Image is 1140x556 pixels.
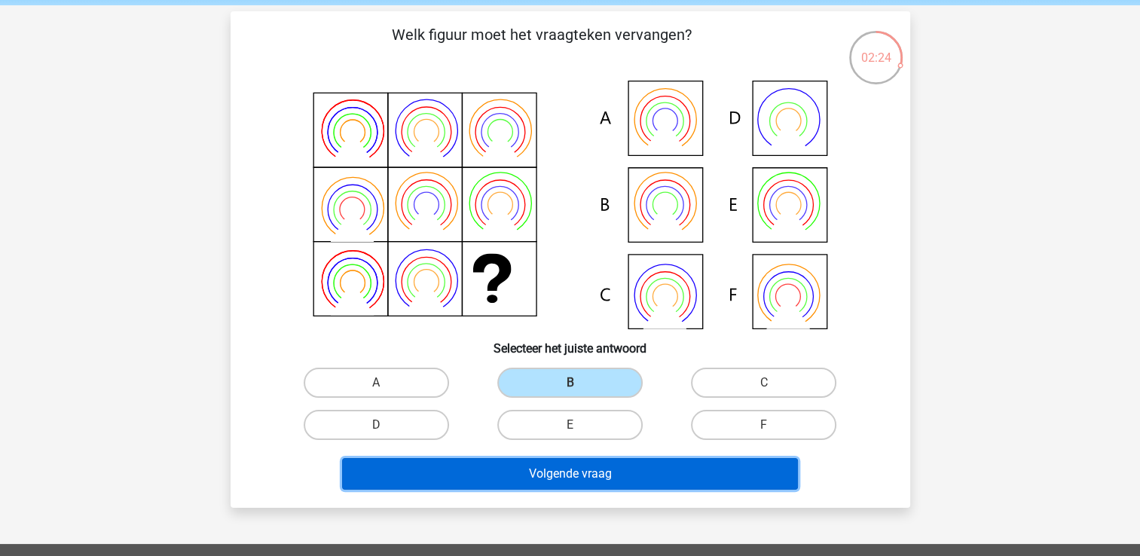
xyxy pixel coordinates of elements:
p: Welk figuur moet het vraagteken vervangen? [255,23,830,69]
h6: Selecteer het juiste antwoord [255,329,886,356]
label: A [304,368,449,398]
label: E [497,410,643,440]
button: Volgende vraag [342,458,798,490]
label: B [497,368,643,398]
label: C [691,368,836,398]
div: 02:24 [848,29,904,67]
label: F [691,410,836,440]
label: D [304,410,449,440]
